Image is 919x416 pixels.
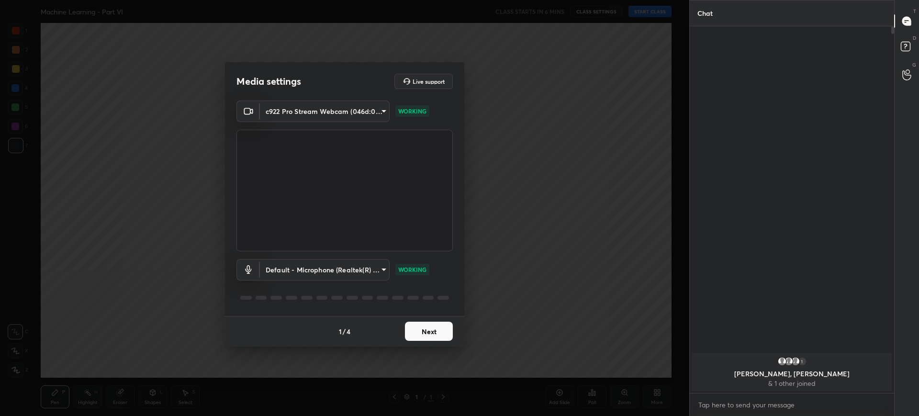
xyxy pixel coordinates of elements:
h4: 4 [347,326,350,337]
p: G [912,61,916,68]
p: [PERSON_NAME], [PERSON_NAME] [698,370,886,378]
p: T [913,8,916,15]
p: WORKING [398,265,426,274]
div: c922 Pro Stream Webcam (046d:085c) [260,101,390,122]
img: default.png [791,357,800,366]
div: c922 Pro Stream Webcam (046d:085c) [260,259,390,281]
p: WORKING [398,107,426,115]
div: grid [690,351,894,393]
button: Next [405,322,453,341]
img: default.png [784,357,794,366]
p: D [913,34,916,42]
img: default.png [777,357,787,366]
h4: 1 [339,326,342,337]
h2: Media settings [236,75,301,88]
h4: / [343,326,346,337]
div: 1 [797,357,807,366]
p: Chat [690,0,720,26]
h5: Live support [413,79,445,84]
p: & 1 other joined [698,380,886,387]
